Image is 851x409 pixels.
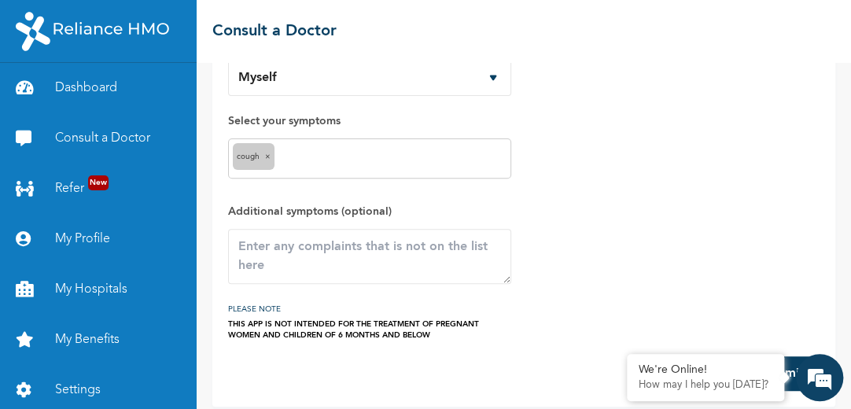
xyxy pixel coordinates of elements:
label: Additional symptoms (optional) [228,202,511,221]
div: Minimize live chat window [258,8,296,46]
img: d_794563401_company_1708531726252_794563401 [29,79,64,118]
span: × [265,153,271,160]
label: Select your symptoms [228,112,511,131]
img: RelianceHMO's Logo [16,12,169,51]
h2: Consult a Doctor [212,20,337,43]
div: We're Online! [639,363,772,377]
div: Chat with us now [82,88,264,109]
h3: PLEASE NOTE [228,300,511,319]
div: THIS APP IS NOT INTENDED FOR THE TREATMENT OF PREGNANT WOMEN AND CHILDREN OF 6 MONTHS AND BELOW [228,319,511,341]
p: How may I help you today? [639,379,772,392]
span: We're online! [91,122,217,281]
textarea: Type your message and hit 'Enter' [8,277,300,332]
span: Conversation [8,359,154,370]
div: Cough [233,143,274,170]
div: FAQs [154,332,300,381]
span: New [88,175,109,190]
